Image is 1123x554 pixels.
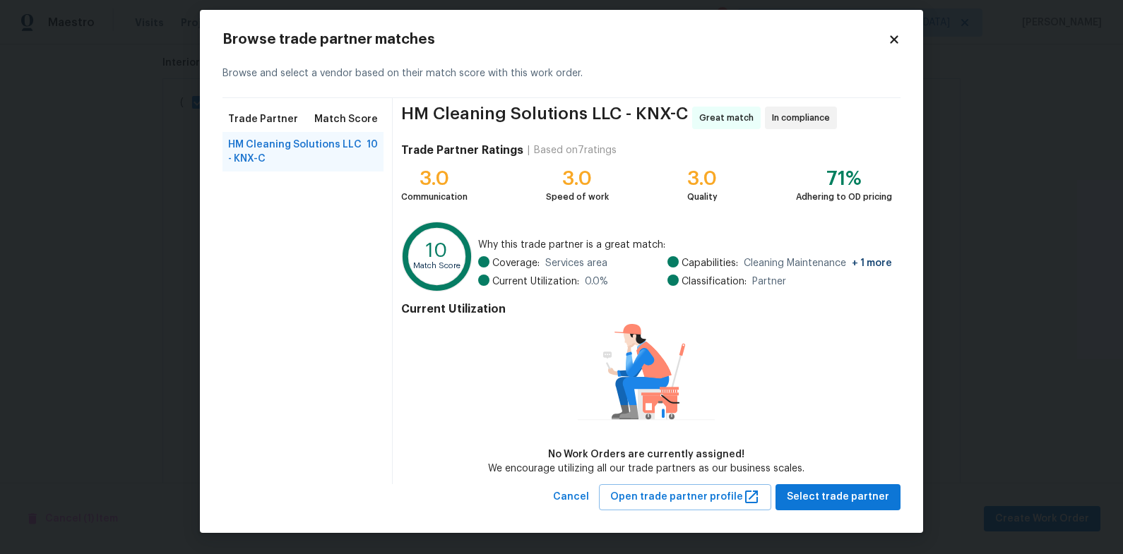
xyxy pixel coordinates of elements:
div: Based on 7 ratings [534,143,617,157]
span: + 1 more [852,258,892,268]
div: No Work Orders are currently assigned! [488,447,804,462]
div: Adhering to OD pricing [796,190,892,204]
button: Open trade partner profile [599,484,771,510]
span: Classification: [682,275,747,289]
h4: Trade Partner Ratings [401,143,523,157]
text: Match Score [413,262,461,270]
span: Services area [545,256,607,270]
div: 3.0 [546,171,609,186]
span: Partner [752,275,786,289]
text: 10 [426,241,448,260]
div: Communication [401,190,468,204]
div: Browse and select a vendor based on their match score with this work order. [222,49,901,98]
span: Cleaning Maintenance [744,256,892,270]
span: Cancel [553,488,589,506]
h4: Current Utilization [401,302,892,316]
span: HM Cleaning Solutions LLC - KNX-C [228,138,367,166]
span: Trade Partner [228,112,298,126]
div: 3.0 [687,171,718,186]
span: Coverage: [492,256,540,270]
button: Select trade partner [776,484,901,510]
div: We encourage utilizing all our trade partners as our business scales. [488,462,804,476]
div: 71% [796,171,892,186]
span: Capabilities: [682,256,738,270]
span: Why this trade partner is a great match: [478,238,892,252]
span: In compliance [772,111,836,125]
span: HM Cleaning Solutions LLC - KNX-C [401,107,688,129]
div: | [523,143,534,157]
span: Open trade partner profile [610,488,760,506]
span: Great match [699,111,759,125]
div: Speed of work [546,190,609,204]
span: Match Score [314,112,378,126]
span: 0.0 % [585,275,608,289]
span: 10 [367,138,378,166]
div: 3.0 [401,171,468,186]
h2: Browse trade partner matches [222,32,888,47]
button: Cancel [547,484,595,510]
span: Current Utilization: [492,275,579,289]
span: Select trade partner [787,488,889,506]
div: Quality [687,190,718,204]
